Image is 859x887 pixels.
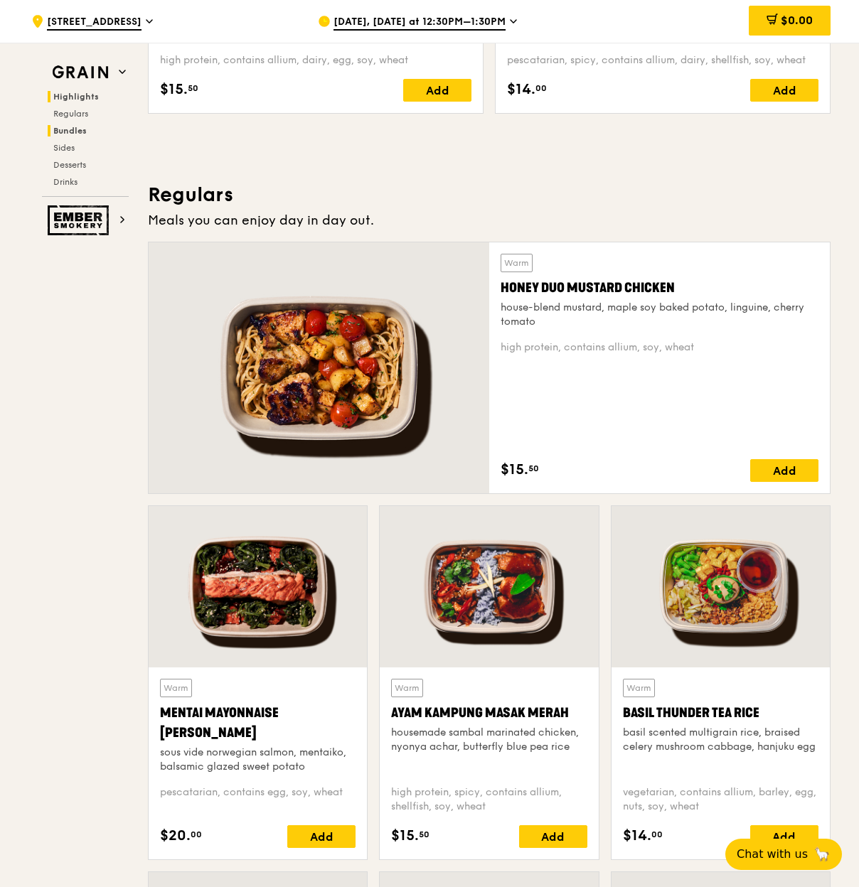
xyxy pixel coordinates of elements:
span: Chat with us [737,846,808,863]
span: Highlights [53,92,99,102]
div: housemade sambal marinated chicken, nyonya achar, butterfly blue pea rice [391,726,587,754]
div: Warm [391,679,423,697]
button: Chat with us🦙 [725,839,842,870]
span: $15. [501,459,528,480]
div: Add [403,79,471,102]
span: $15. [160,79,188,100]
div: high protein, spicy, contains allium, shellfish, soy, wheat [391,785,587,814]
div: Meals you can enjoy day in day out. [148,210,831,230]
span: $0.00 [781,14,813,27]
div: Basil Thunder Tea Rice [623,703,818,723]
span: Drinks [53,177,78,187]
div: Honey Duo Mustard Chicken [501,278,818,298]
img: Grain web logo [48,60,113,85]
img: Ember Smokery web logo [48,205,113,235]
span: [STREET_ADDRESS] [47,15,142,31]
span: $15. [391,825,419,846]
span: 50 [528,463,539,474]
div: vegetarian, contains allium, barley, egg, nuts, soy, wheat [623,785,818,814]
div: Add [519,825,587,848]
span: 🦙 [813,846,831,863]
div: pescatarian, spicy, contains allium, dairy, shellfish, soy, wheat [507,53,818,68]
div: Warm [623,679,655,697]
div: pescatarian, contains egg, soy, wheat [160,785,356,814]
span: $14. [623,825,651,846]
span: Desserts [53,160,86,170]
span: $14. [507,79,535,100]
div: sous vide norwegian salmon, mentaiko, balsamic glazed sweet potato [160,746,356,774]
span: 00 [535,82,547,94]
span: Sides [53,143,75,153]
span: 00 [191,829,202,840]
span: $20. [160,825,191,846]
span: 50 [419,829,429,840]
div: Add [750,79,818,102]
div: basil scented multigrain rice, braised celery mushroom cabbage, hanjuku egg [623,726,818,754]
span: Bundles [53,126,87,136]
div: house-blend mustard, maple soy baked potato, linguine, cherry tomato [501,301,818,329]
span: [DATE], [DATE] at 12:30PM–1:30PM [334,15,506,31]
div: Add [287,825,356,848]
h3: Regulars [148,182,831,208]
div: Ayam Kampung Masak Merah [391,703,587,723]
div: high protein, contains allium, dairy, egg, soy, wheat [160,53,471,68]
span: 00 [651,829,663,840]
div: Warm [501,254,533,272]
span: 50 [188,82,198,94]
div: Mentai Mayonnaise [PERSON_NAME] [160,703,356,743]
div: Add [750,825,818,848]
div: Add [750,459,818,482]
span: Regulars [53,109,88,119]
div: Warm [160,679,192,697]
div: high protein, contains allium, soy, wheat [501,340,818,355]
